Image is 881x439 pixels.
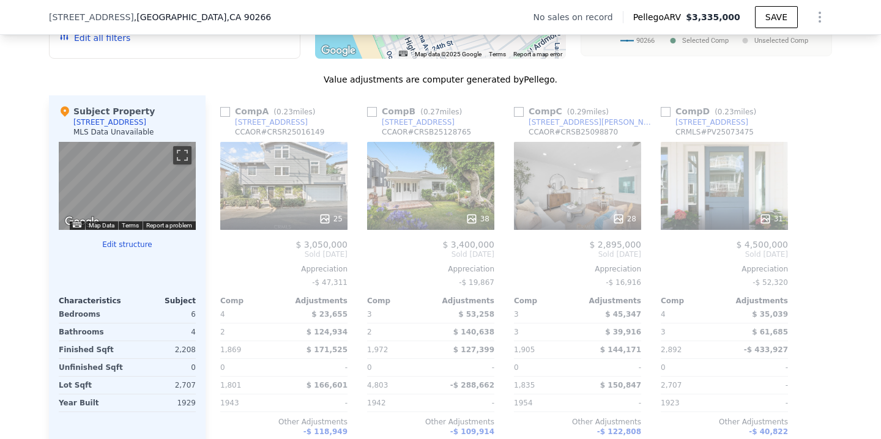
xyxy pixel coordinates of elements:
[458,310,494,319] span: $ 53,258
[59,32,130,44] button: Edit all filters
[514,296,578,306] div: Comp
[661,394,722,411] div: 1923
[277,108,293,116] span: 0.23
[318,43,359,59] a: Open this area in Google Maps (opens a new window)
[580,359,641,376] div: -
[49,11,134,23] span: [STREET_ADDRESS]
[59,142,196,230] div: Map
[134,11,271,23] span: , [GEOGRAPHIC_DATA]
[319,213,343,225] div: 25
[399,51,407,56] button: Keyboard shortcuts
[415,108,467,116] span: ( miles)
[453,328,494,336] span: $ 140,638
[367,381,388,389] span: 4,803
[727,394,788,411] div: -
[312,278,348,287] span: -$ 47,311
[220,105,320,117] div: Comp A
[146,222,192,229] a: Report a problem
[724,296,788,306] div: Adjustments
[808,5,832,29] button: Show Options
[489,51,506,57] a: Terms (opens in new tab)
[562,108,614,116] span: ( miles)
[59,105,155,117] div: Subject Property
[269,108,320,116] span: ( miles)
[686,12,740,22] span: $3,335,000
[367,417,494,427] div: Other Adjustments
[675,127,754,137] div: CRMLS # PV25073475
[307,328,348,336] span: $ 124,934
[173,146,191,164] button: Toggle fullscreen view
[466,213,489,225] div: 38
[382,117,455,127] div: [STREET_ADDRESS]
[367,105,467,117] div: Comp B
[220,363,225,372] span: 0
[514,363,519,372] span: 0
[752,328,788,336] span: $ 61,685
[367,264,494,274] div: Appreciation
[59,142,196,230] div: Street View
[431,296,494,306] div: Adjustments
[367,363,372,372] span: 0
[597,427,641,436] span: -$ 122,808
[453,345,494,354] span: $ 127,399
[661,296,724,306] div: Comp
[710,108,761,116] span: ( miles)
[73,222,81,227] button: Keyboard shortcuts
[62,214,102,230] img: Google
[514,249,641,259] span: Sold [DATE]
[220,264,348,274] div: Appreciation
[459,278,494,287] span: -$ 19,867
[661,105,761,117] div: Comp D
[661,323,722,341] div: 3
[382,127,471,137] div: CCAOR # CRSB25128765
[529,127,618,137] div: CCAOR # CRSB25098870
[661,345,682,354] span: 2,892
[130,306,196,323] div: 6
[367,310,372,319] span: 3
[130,377,196,394] div: 2,707
[433,394,494,411] div: -
[220,323,281,341] div: 2
[514,394,575,411] div: 1954
[367,394,428,411] div: 1942
[661,417,788,427] div: Other Adjustments
[661,117,748,127] a: [STREET_ADDRESS]
[59,240,196,249] button: Edit structure
[661,310,666,319] span: 4
[433,359,494,376] div: -
[59,394,125,411] div: Year Built
[59,296,127,306] div: Characteristics
[612,213,636,225] div: 28
[755,6,798,28] button: SAVE
[220,381,241,389] span: 1,801
[514,345,535,354] span: 1,905
[605,328,641,336] span: $ 39,916
[220,249,348,259] span: Sold [DATE]
[682,37,729,45] text: Selected Comp
[127,296,196,306] div: Subject
[661,264,788,274] div: Appreciation
[311,310,348,319] span: $ 23,655
[122,222,139,229] a: Terms (opens in new tab)
[220,310,225,319] span: 4
[318,43,359,59] img: Google
[514,417,641,427] div: Other Adjustments
[130,341,196,358] div: 2,208
[450,381,494,389] span: -$ 288,662
[514,310,519,319] span: 3
[636,37,655,45] text: 90266
[62,214,102,230] a: Open this area in Google Maps (opens a new window)
[514,323,575,341] div: 3
[727,377,788,394] div: -
[753,278,788,287] span: -$ 52,320
[605,310,641,319] span: $ 45,347
[423,108,440,116] span: 0.27
[367,249,494,259] span: Sold [DATE]
[600,381,641,389] span: $ 150,847
[367,117,455,127] a: [STREET_ADDRESS]
[529,117,656,127] div: [STREET_ADDRESS][PERSON_NAME]
[235,127,324,137] div: CCAOR # CRSR25016149
[367,345,388,354] span: 1,972
[570,108,586,116] span: 0.29
[580,394,641,411] div: -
